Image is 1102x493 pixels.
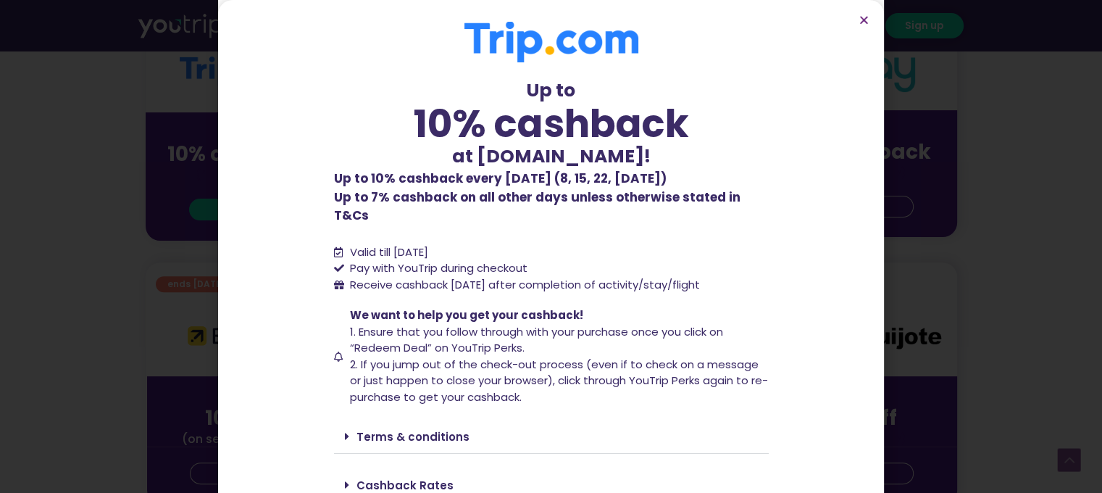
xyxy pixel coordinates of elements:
a: Close [859,14,869,25]
span: 2. If you jump out of the check-out process (even if to check on a message or just happen to clos... [350,357,768,405]
a: Terms & conditions [356,429,469,444]
span: Valid till [DATE] [350,244,428,260]
div: Up to at [DOMAIN_NAME]! [334,77,769,170]
a: Cashback Rates [356,478,454,493]
div: Terms & conditions [334,420,769,454]
span: Pay with YouTrip during checkout [346,260,527,277]
div: 10% cashback [334,104,769,143]
span: Receive cashback [DATE] after completion of activity/stay/flight [350,277,700,292]
b: Up to 10% cashback every [DATE] (8, 15, 22, [DATE]) [334,170,667,187]
p: Up to 7% cashback on all other days unless otherwise stated in T&Cs [334,170,769,225]
span: We want to help you get your cashback! [350,307,583,323]
span: 1. Ensure that you follow through with your purchase once you click on “Redeem Deal” on YouTrip P... [350,324,723,356]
